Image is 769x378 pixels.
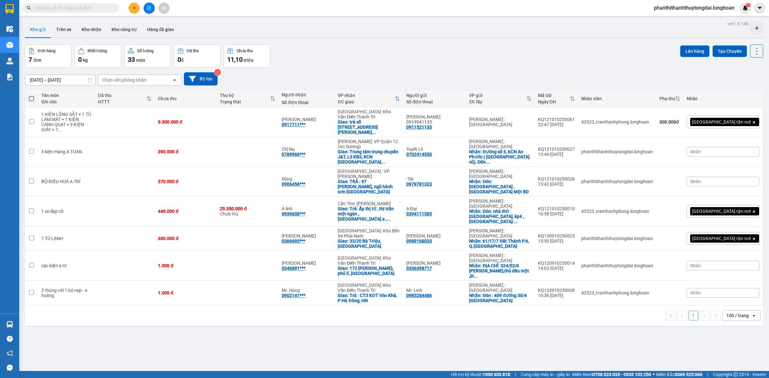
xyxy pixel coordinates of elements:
[406,125,432,130] div: 0911521135
[469,93,526,98] div: VP gửi
[689,311,698,320] button: 1
[406,288,463,293] div: Mr. Linh
[538,206,575,211] div: KQ121010250010
[469,149,531,165] div: Nhận: Đường số 5, KCN An Phước ( Long Thành cũ), Đồng Nai
[713,45,747,57] button: Tạo Chuyến
[338,109,400,119] div: [GEOGRAPHIC_DATA]: Kho Văn Điển Thanh Trì
[538,181,575,187] div: 13:42 [DATE]
[466,90,534,107] th: Toggle SortBy
[469,209,531,224] div: Nhận: Đón: nhà thờ Long bình, kp4 , long bình biên hòaĐón: nhà thờ Long bình, kp4 , long bình biê...
[659,96,675,101] div: Phụ thu
[41,179,92,184] div: BỘ ĐIỀU HOÀ A TRÍ
[406,152,432,157] div: 0702414550
[727,20,749,27] div: ver 1.8.146
[338,255,400,266] div: [GEOGRAPHIC_DATA]: Kho Văn Điển Thanh Trì
[690,290,701,295] span: Nhãn
[27,6,31,10] span: search
[282,288,331,293] div: Mr. Hùng
[98,99,147,104] div: HTTT
[172,77,177,83] svg: open
[338,266,400,276] div: Giao: 172 lê công thanh, phủ lí, hà nam
[35,4,111,12] input: Tìm tên, số ĐT hoặc mã đơn
[514,219,518,224] span: ...
[338,169,400,179] div: [GEOGRAPHIC_DATA] : VP [PERSON_NAME]
[538,147,575,152] div: KQ121010250027
[581,119,653,125] div: 43523_tranthanhphong.longhoan
[483,372,510,377] strong: 1900 633 818
[469,179,531,194] div: Nhận: Đón: Phú Mỹ , Thủ Dầu Một BD
[406,293,432,298] div: 0985284486
[338,99,394,104] div: ĐC giao
[158,96,213,101] div: Chưa thu
[649,4,740,12] span: phanthithanhthuytongdai.longhoan
[282,233,331,238] div: Bo Cuong
[406,93,463,98] div: Người gửi
[406,176,463,181] div: -Tài
[158,263,213,268] div: 1.000 đ
[181,58,184,63] span: đ
[406,211,432,216] div: 0394111585
[158,119,213,125] div: 9.300.000 đ
[161,6,166,10] span: aim
[338,93,394,98] div: VP nhận
[25,44,71,68] button: Đơn hàng7đơn
[653,373,655,376] span: ⚪️
[178,56,181,63] span: 0
[220,93,270,98] div: Thu hộ
[581,96,653,101] div: Nhân viên
[726,312,749,319] div: 100 / trang
[469,238,531,249] div: Nhận: 61/17/7 Đất Thánh P.6, Q.Tân Bình
[29,56,32,63] span: 7
[95,90,155,107] th: Toggle SortBy
[128,56,135,63] span: 33
[41,209,92,214] div: 1 xe đạp cổ
[538,211,575,216] div: 10:58 [DATE]
[521,371,571,378] span: Cung cấp máy in - giấy in:
[538,293,575,298] div: 10:36 [DATE]
[137,49,153,53] div: Số lượng
[6,74,13,80] img: solution-icon
[692,208,751,214] span: [GEOGRAPHIC_DATA] tận nơi
[244,58,253,63] span: triệu
[338,228,400,238] div: [GEOGRAPHIC_DATA]: Kho Bến Xe Phía Nam
[33,58,41,63] span: đơn
[158,209,213,214] div: 440.000 đ
[6,42,13,48] img: warehouse-icon
[387,216,391,221] span: ...
[147,6,151,10] span: file-add
[338,201,400,206] div: Cần Thơ: [PERSON_NAME]
[469,263,531,278] div: Nhận: ĐỊA CHỈ: 324/52/6 lê hồng phong,thủ dầu một ,bình dương
[581,263,653,268] div: phanthithanhthuytongdai.longhoan
[282,206,331,211] div: A linh
[692,236,751,241] span: [GEOGRAPHIC_DATA] tận nơi
[707,371,708,378] span: |
[220,206,275,216] div: Chưa thu
[469,139,531,149] div: [PERSON_NAME] : [GEOGRAPHIC_DATA]
[757,5,763,11] span: caret-down
[87,49,107,53] div: Khối lượng
[41,236,92,241] div: 1 TỦ LẠNH
[220,99,270,104] div: Trạng thái
[538,288,575,293] div: KQ120910250008
[486,159,490,165] span: ...
[406,261,463,266] div: VŨ DUY TÂM
[158,149,213,154] div: 390.000 đ
[41,149,92,154] div: 3 kiện Hàng A TOÀN
[106,22,142,37] button: Kho công nợ
[690,179,701,184] span: Nhãn
[469,169,531,179] div: [PERSON_NAME] : [GEOGRAPHIC_DATA]
[692,119,751,125] span: [GEOGRAPHIC_DATA] tận nơi
[750,22,763,35] div: Tạo kho hàng mới
[733,372,738,377] span: copyright
[51,22,77,37] button: Trên xe
[469,293,531,303] div: Nhận: Đón : 409 đường 30/4 tp tây ninh
[282,92,331,97] div: Người nhận
[158,290,213,295] div: 1.000 đ
[78,56,82,63] span: 0
[144,3,155,14] button: file-add
[98,93,147,98] div: Đã thu
[535,90,578,107] th: Toggle SortBy
[538,99,570,104] div: Ngày ĐH
[687,96,759,101] div: Nhãn
[690,263,701,268] span: Nhãn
